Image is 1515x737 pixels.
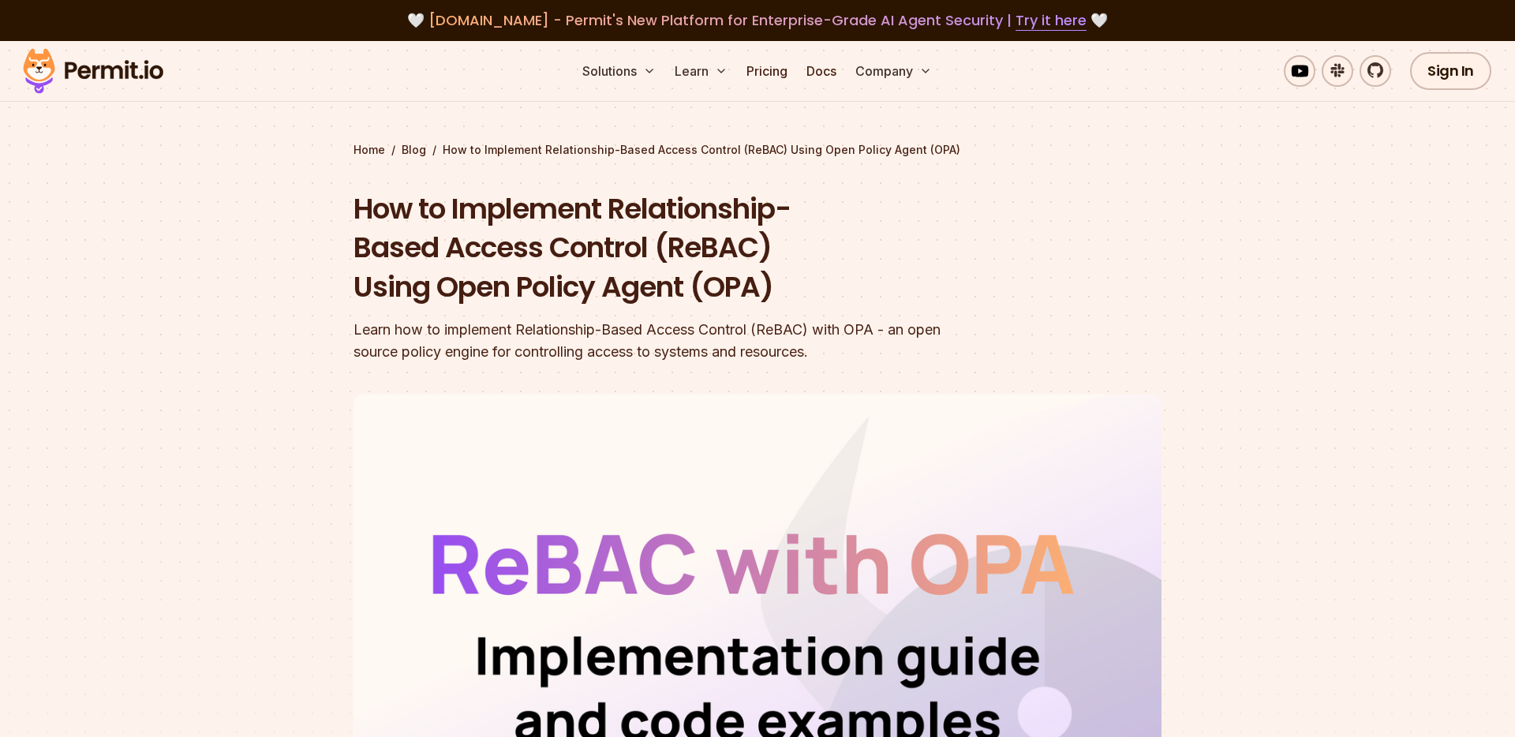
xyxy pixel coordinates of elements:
img: Permit logo [16,44,170,98]
span: [DOMAIN_NAME] - Permit's New Platform for Enterprise-Grade AI Agent Security | [428,10,1087,30]
div: 🤍 🤍 [38,9,1477,32]
a: Home [353,142,385,158]
a: Docs [800,55,843,87]
h1: How to Implement Relationship-Based Access Control (ReBAC) Using Open Policy Agent (OPA) [353,189,959,307]
div: Learn how to implement Relationship-Based Access Control (ReBAC) with OPA - an open source policy... [353,319,959,363]
a: Sign In [1410,52,1491,90]
a: Try it here [1016,10,1087,31]
button: Learn [668,55,734,87]
button: Solutions [576,55,662,87]
a: Pricing [740,55,794,87]
div: / / [353,142,1161,158]
button: Company [849,55,938,87]
a: Blog [402,142,426,158]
